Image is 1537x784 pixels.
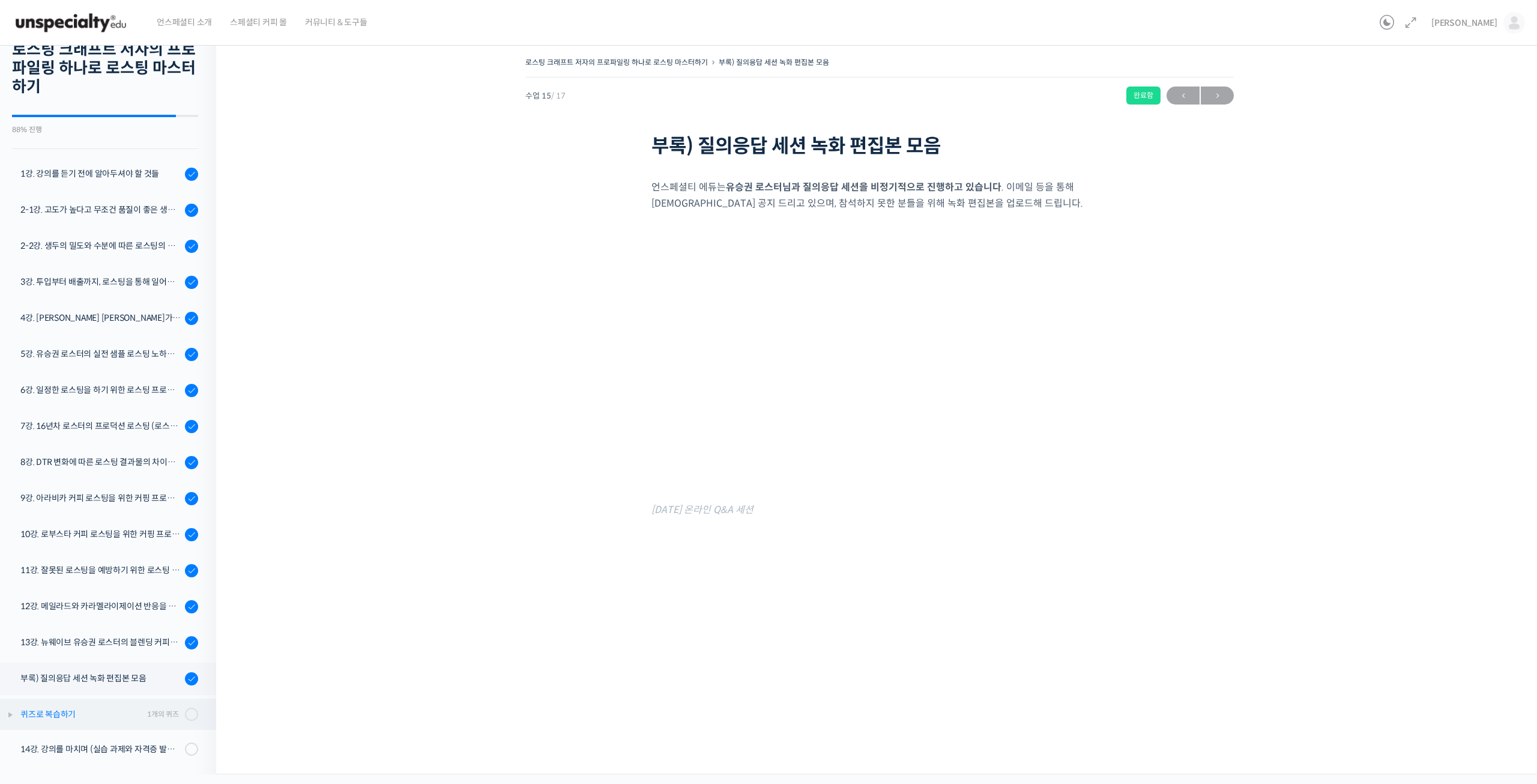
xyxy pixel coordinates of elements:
[20,743,181,756] div: 14강. 강의를 마치며 (실습 과제와 자격증 발급 안내)
[726,181,1001,193] strong: 유승권 로스터님과 질의응답 세션을 비정기적으로 진행하고 있습니다
[551,91,566,101] span: / 17
[1167,88,1200,104] span: ←
[20,527,181,541] div: 10강. 로부스타 커피 로스팅을 위한 커핑 프로토콜과 샘플 로스팅
[79,381,155,411] a: 대화
[20,383,181,397] div: 6강. 일정한 로스팅을 하기 위한 로스팅 프로파일링 노하우
[525,92,566,100] span: 수업 15
[155,381,231,411] a: 설정
[147,708,179,720] div: 1개의 퀴즈
[20,167,181,180] div: 1강. 강의를 듣기 전에 알아두셔야 할 것들
[20,564,181,577] div: 11강. 잘못된 로스팅을 예방하기 위한 로스팅 디팩트 파헤치기 (언더, 칩핑, 베이크, 스코칭)
[110,400,124,409] span: 대화
[12,126,198,133] div: 88% 진행
[20,672,181,685] div: 부록) 질의응답 세션 녹화 편집본 모음
[20,419,181,433] div: 7강. 16년차 로스터의 프로덕션 로스팅 (로스팅 포인트별 브루잉, 에스프레소 로스팅 노하우)
[20,239,181,252] div: 2-2강. 생두의 밀도와 수분에 따른 로스팅의 변화 (로스팅을 위한 생두 이론 Part 2)
[20,275,181,288] div: 3강. 투입부터 배출까지, 로스팅을 통해 일어나는 화학적 변화를 알아야 로스팅이 보인다
[20,491,181,505] div: 9강. 아라비카 커피 로스팅을 위한 커핑 프로토콜과 샘플 로스팅
[20,203,181,216] div: 2-1강. 고도가 높다고 무조건 품질이 좋은 생두가 아닌 이유 (로스팅을 위한 생두 이론 Part 1)
[525,58,708,67] a: 로스팅 크래프트 저자의 프로파일링 하나로 로스팅 마스터하기
[651,135,1108,157] h1: 부록) 질의응답 세션 녹화 편집본 모음
[12,40,198,97] h2: 로스팅 크래프트 저자의 프로파일링 하나로 로스팅 마스터하기
[20,455,181,469] div: 8강. DTR 변화에 따른 로스팅 결과물의 차이를 알아보고 실전에 적용하자
[4,381,79,411] a: 홈
[20,311,181,324] div: 4강. [PERSON_NAME] [PERSON_NAME]가 [PERSON_NAME]하는 로스팅 머신의 관리 및 세팅 방법 - 프로밧, 기센
[719,58,829,67] a: 부록) 질의응답 세션 녹화 편집본 모음
[1201,88,1234,104] span: →
[186,399,200,409] span: 설정
[1431,17,1497,28] span: [PERSON_NAME]
[651,179,1108,211] p: 언스페셜티 에듀는 . 이메일 등을 통해 [DEMOGRAPHIC_DATA] 공지 드리고 있으며, 참석하지 못한 분들을 위해 녹화 편집본을 업로드해 드립니다.
[38,399,45,409] span: 홈
[651,503,753,516] mark: [DATE] 온라인 Q&A 세션
[1167,87,1200,105] a: ←이전
[1126,87,1161,105] div: 완료함
[20,708,143,721] div: 퀴즈로 복습하기
[1201,87,1234,105] a: 다음→
[20,636,181,649] div: 13강. 뉴웨이브 유승권 로스터의 블렌딩 커피를 디자인 노하우
[20,347,181,360] div: 5강. 유승권 로스터의 실전 샘플 로스팅 노하우 (에티오피아 워시드 G1)
[20,600,181,613] div: 12강. 메일라드와 카라멜라이제이션 반응을 알아보고 실전 로스팅에 적용하기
